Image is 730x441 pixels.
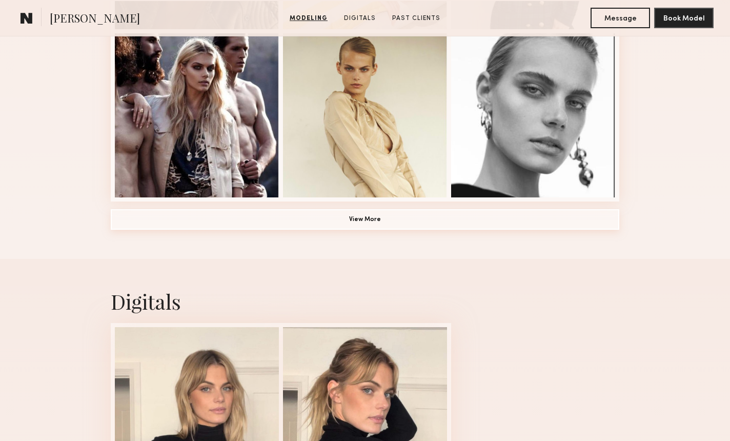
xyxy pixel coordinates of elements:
button: Message [591,8,650,28]
button: View More [111,209,619,230]
span: [PERSON_NAME] [50,10,140,28]
a: Digitals [340,14,380,23]
button: Book Model [654,8,714,28]
a: Book Model [654,13,714,22]
a: Modeling [286,14,332,23]
div: Digitals [111,288,619,315]
a: Past Clients [388,14,444,23]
